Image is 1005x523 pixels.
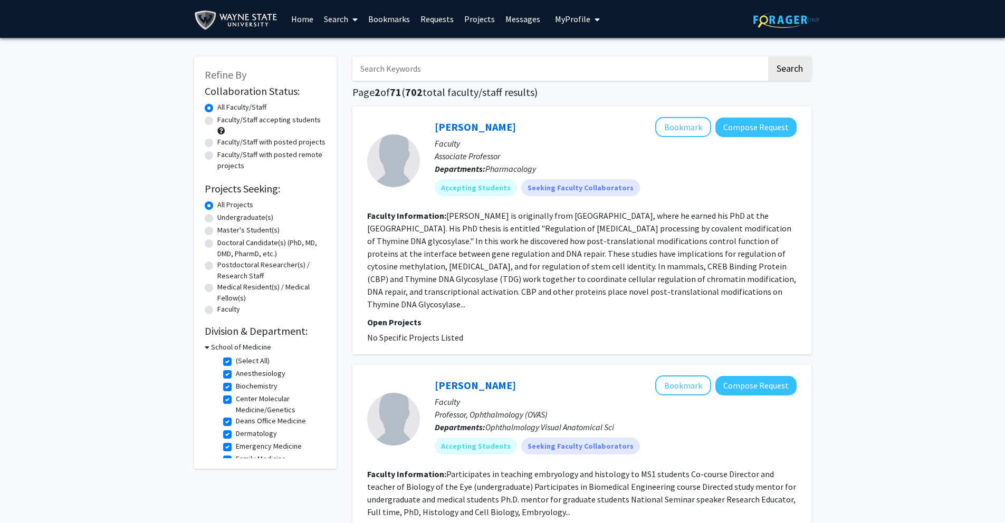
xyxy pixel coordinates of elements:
[500,1,545,37] a: Messages
[352,56,767,81] input: Search Keywords
[319,1,363,37] a: Search
[405,85,423,99] span: 702
[521,438,640,454] mat-chip: Seeking Faculty Collaborators
[352,86,811,99] h1: Page of ( total faculty/staff results)
[367,469,446,479] b: Faculty Information:
[286,1,319,37] a: Home
[363,1,415,37] a: Bookmarks
[217,282,326,304] label: Medical Resident(s) / Medical Fellow(s)
[217,199,253,210] label: All Projects
[236,441,302,452] label: Emergency Medicine
[236,381,277,392] label: Biochemistry
[205,85,326,98] h2: Collaboration Status:
[205,325,326,337] h2: Division & Department:
[217,149,326,171] label: Faculty/Staff with posted remote projects
[367,469,796,517] fg-read-more: Participates in teaching embryology and histology to MS1 students Co-course Director and teacher ...
[217,259,326,282] label: Postdoctoral Researcher(s) / Research Staff
[435,120,516,133] a: [PERSON_NAME]
[367,210,446,221] b: Faculty Information:
[435,179,517,196] mat-chip: Accepting Students
[375,85,380,99] span: 2
[435,150,797,162] p: Associate Professor
[236,428,277,439] label: Dermatology
[715,118,797,137] button: Compose Request to Ryan Mohan
[435,395,797,408] p: Faculty
[236,393,323,415] label: Center Molecular Medicine/Genetics
[8,476,45,515] iframe: Chat
[205,182,326,195] h2: Projects Seeking:
[655,375,711,395] button: Add Bruce Berkowitz to Bookmarks
[217,212,273,223] label: Undergraduate(s)
[217,114,321,125] label: Faculty/Staff accepting students
[459,1,500,37] a: Projects
[236,415,306,427] label: Deans Office Medicine
[236,355,270,366] label: (Select All)
[211,342,271,353] h3: School of Medicine
[768,56,811,81] button: Search
[217,225,280,236] label: Master's Student(s)
[217,137,326,148] label: Faculty/Staff with posted projects
[435,163,485,174] b: Departments:
[194,8,282,32] img: Wayne State University Logo
[485,163,536,174] span: Pharmacology
[236,368,285,379] label: Anesthesiology
[217,304,240,315] label: Faculty
[753,12,819,28] img: ForagerOne Logo
[435,137,797,150] p: Faculty
[715,376,797,395] button: Compose Request to Bruce Berkowitz
[217,237,326,259] label: Doctoral Candidate(s) (PhD, MD, DMD, PharmD, etc.)
[205,68,246,81] span: Refine By
[367,332,463,343] span: No Specific Projects Listed
[435,438,517,454] mat-chip: Accepting Students
[555,14,590,24] span: My Profile
[435,379,516,392] a: [PERSON_NAME]
[655,117,711,137] button: Add Ryan Mohan to Bookmarks
[415,1,459,37] a: Requests
[367,316,797,328] p: Open Projects
[367,210,796,309] fg-read-more: [PERSON_NAME] is originally from [GEOGRAPHIC_DATA], where he earned his PhD at the [GEOGRAPHIC_DA...
[390,85,401,99] span: 71
[236,453,286,464] label: Family Medicine
[217,102,266,113] label: All Faculty/Staff
[435,422,485,432] b: Departments:
[521,179,640,196] mat-chip: Seeking Faculty Collaborators
[435,408,797,421] p: Professor, Ophthalmology (OVAS)
[485,422,614,432] span: Ophthalmology Visual Anatomical Sci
